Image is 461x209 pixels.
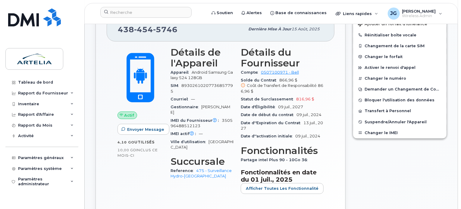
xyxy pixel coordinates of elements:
span: Activer le renvoi d'appel [365,66,416,70]
span: Soutien [217,10,233,16]
a: Soutien [207,7,237,19]
span: — [199,131,203,136]
span: 866,96 $ [241,83,323,93]
span: 09 juil., 2024 [295,134,320,138]
span: Date de début du contrat [241,112,296,117]
span: Actif [124,112,134,118]
button: Afficher Toutes les Fonctionnalité [241,183,324,194]
span: Changer le forfait [365,54,403,59]
span: Ajouter un forfait d’itinérance [358,22,427,27]
a: Alertes [237,7,266,19]
span: 09 juil., 2024 [296,112,321,117]
button: Transfert à Personnel [353,106,447,116]
span: 438 [118,25,177,34]
button: Bloquer l'utilisation des données [353,95,447,106]
a: 475 - Surveillance Hydro-[GEOGRAPHIC_DATA] [171,168,232,178]
span: Date d''Expiration du Contrat [241,121,303,125]
span: Date d'Éligibilité [241,105,278,109]
span: Date d''activation initiale [241,134,295,138]
h3: Détails de l'Appareil [171,47,234,69]
h3: Succursale [171,156,234,167]
span: Ville d’utilisation [171,140,209,144]
span: Dernière mise à jour [248,27,291,31]
span: 10,00 Go [118,148,136,152]
span: IMEI du Fournisseur [171,118,222,123]
span: 89302610207736857795 [171,83,233,93]
span: JG [390,10,397,17]
span: Liens rapides [343,11,372,16]
span: Compte [241,70,261,75]
span: Gestionnaire [171,105,201,109]
span: 15 août, 2025 [291,27,320,31]
span: Partage intel Plus 90 - 10Go 36 [241,158,310,162]
span: Wireless Admin [402,14,436,18]
a: 0507100971 - Bell [261,70,299,75]
button: Activer le renvoi d'appel [353,62,447,73]
div: Liens rapides [331,8,382,20]
span: 454 [134,25,153,34]
span: Solde du Contrat [241,78,279,82]
span: Afficher Toutes les Fonctionnalité [246,186,318,191]
span: [GEOGRAPHIC_DATA] [171,140,234,149]
span: Base de connaissances [275,10,327,16]
button: Changement de la carte SIM [353,41,447,51]
span: utilisés [134,140,155,144]
div: Justin Gauthier [384,8,447,20]
span: Envoyer Message [127,127,164,132]
button: Réinitialiser boîte vocale [353,30,447,41]
h3: Fonctionnalités en date du 01 juil., 2025 [241,169,324,183]
span: Suspendre/Annuler l'Appareil [365,120,427,124]
button: Envoyer Message [118,124,169,135]
button: Changer le numéro [353,73,447,84]
span: 866,96 $ [241,78,324,94]
span: 4,10 Go [118,140,134,144]
span: Android Samsung Galaxy S24 128GB [171,70,233,80]
span: Courriel [171,97,191,101]
span: Appareil [171,70,192,75]
span: SIM [171,83,181,88]
span: Alertes [246,10,262,16]
span: Coût de Transfert de Responsabilité [247,83,317,88]
button: Suspendre/Annuler l'Appareil [353,117,447,128]
span: IMEI actif [171,131,199,136]
span: 09 juil., 2027 [278,105,303,109]
input: Recherche [100,7,192,18]
h3: Détails du Fournisseur [241,47,324,69]
span: inclus ce mois-ci [118,148,158,158]
button: Changer le forfait [353,51,447,62]
h3: Fonctionnalités [241,145,324,156]
span: Reference [171,168,196,173]
a: Base de connaissances [266,7,331,19]
span: Statut de Surclassement [241,97,296,101]
button: Changer le IMEI [353,128,447,138]
span: [PERSON_NAME] [402,9,436,14]
span: 5746 [153,25,177,34]
span: — [191,97,195,101]
span: 816,96 $ [296,97,314,101]
button: Demander un Changement de Compte [353,84,447,95]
